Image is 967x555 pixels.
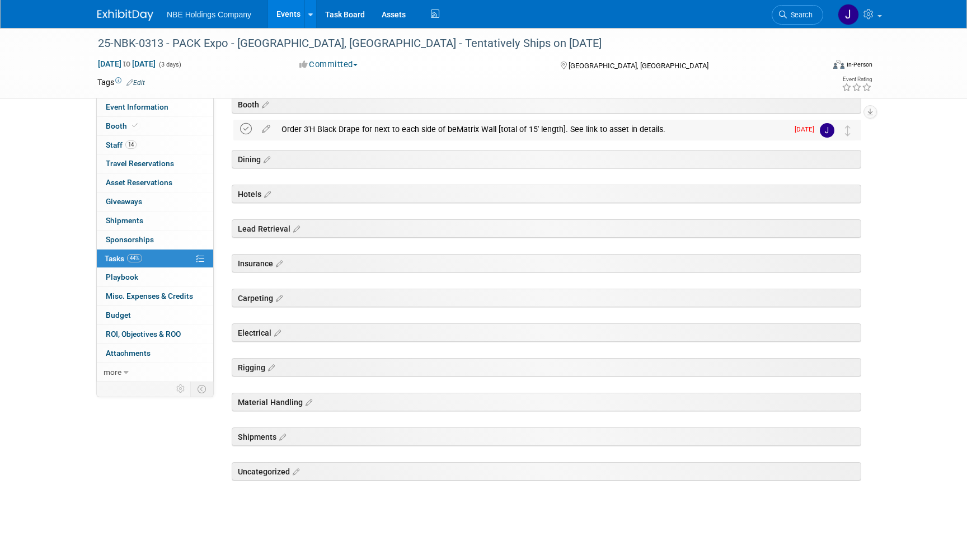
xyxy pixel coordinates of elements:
[106,159,174,168] span: Travel Reservations
[158,61,181,68] span: (3 days)
[106,291,193,300] span: Misc. Expenses & Credits
[97,250,213,268] a: Tasks44%
[846,60,872,69] div: In-Person
[97,231,213,249] a: Sponsorships
[97,117,213,135] a: Booth
[845,125,851,136] i: Move task
[232,427,861,446] div: Shipments
[261,188,271,199] a: Edit sections
[276,120,788,139] div: Order 3'H Black Drape for next to each side of beMatrix Wall [total of 15' length]. See link to a...
[97,59,156,69] span: [DATE] [DATE]
[106,140,137,149] span: Staff
[256,124,276,134] a: edit
[97,325,213,344] a: ROI, Objectives & ROO
[295,59,362,70] button: Committed
[232,393,861,411] div: Material Handling
[820,123,834,138] img: John Vargo
[191,382,214,396] td: Toggle Event Tabs
[97,192,213,211] a: Giveaways
[232,95,861,114] div: Booth
[132,123,138,129] i: Booth reservation complete
[106,235,154,244] span: Sponsorships
[127,254,142,262] span: 44%
[97,363,213,382] a: more
[106,216,143,225] span: Shipments
[261,153,270,164] a: Edit sections
[232,185,861,203] div: Hotels
[97,136,213,154] a: Staff14
[106,121,140,130] span: Booth
[772,5,823,25] a: Search
[97,10,153,21] img: ExhibitDay
[104,368,121,377] span: more
[106,330,181,338] span: ROI, Objectives & ROO
[121,59,132,68] span: to
[106,349,151,358] span: Attachments
[106,311,131,319] span: Budget
[126,79,145,87] a: Edit
[97,268,213,286] a: Playbook
[303,396,312,407] a: Edit sections
[97,154,213,173] a: Travel Reservations
[106,178,172,187] span: Asset Reservations
[125,140,137,149] span: 14
[97,173,213,192] a: Asset Reservations
[232,150,861,168] div: Dining
[265,361,275,373] a: Edit sections
[97,287,213,305] a: Misc. Expenses & Credits
[276,431,286,442] a: Edit sections
[106,272,138,281] span: Playbook
[97,211,213,230] a: Shipments
[833,60,844,69] img: Format-Inperson.png
[232,462,861,481] div: Uncategorized
[259,98,269,110] a: Edit sections
[273,257,283,269] a: Edit sections
[290,223,300,234] a: Edit sections
[97,98,213,116] a: Event Information
[795,125,820,133] span: [DATE]
[757,58,872,75] div: Event Format
[171,382,191,396] td: Personalize Event Tab Strip
[167,10,251,19] span: NBE Holdings Company
[106,102,168,111] span: Event Information
[106,197,142,206] span: Giveaways
[97,77,145,88] td: Tags
[105,254,142,263] span: Tasks
[232,219,861,238] div: Lead Retrieval
[97,344,213,363] a: Attachments
[290,465,299,477] a: Edit sections
[232,323,861,342] div: Electrical
[232,289,861,307] div: Carpeting
[232,358,861,377] div: Rigging
[97,306,213,324] a: Budget
[94,34,806,54] div: 25-NBK-0313 - PACK Expo - [GEOGRAPHIC_DATA], [GEOGRAPHIC_DATA] - Tentatively Ships on [DATE]
[273,292,283,303] a: Edit sections
[232,254,861,272] div: Insurance
[842,77,872,82] div: Event Rating
[569,62,708,70] span: [GEOGRAPHIC_DATA], [GEOGRAPHIC_DATA]
[271,327,281,338] a: Edit sections
[838,4,859,25] img: John Vargo
[787,11,813,19] span: Search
